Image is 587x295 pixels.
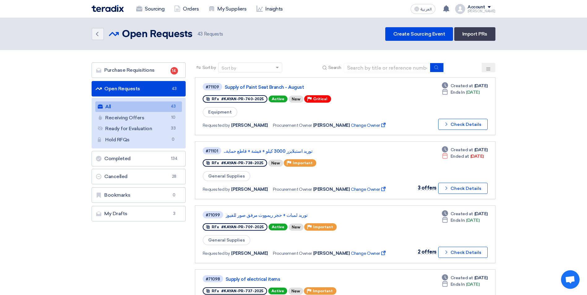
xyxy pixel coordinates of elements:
div: New [289,224,304,231]
a: My Drafts3 [92,206,186,221]
span: Important [293,161,313,165]
span: #KAYAN-PR-738-2025 [221,161,263,165]
span: General Supplies [203,235,250,245]
a: Supply of Paint Seat Branch - August [225,84,379,90]
button: العربية [411,4,435,14]
span: Change Owner [351,122,386,129]
span: [PERSON_NAME] [313,186,350,193]
span: RFx [212,289,219,293]
a: Receiving Offers [95,113,182,123]
div: [DATE] [442,275,488,281]
div: #71099 [206,213,220,217]
a: Purchase Requisitions14 [92,62,186,78]
span: Procurement Owner [273,250,312,257]
a: Insights [252,2,288,16]
span: العربية [421,7,432,11]
div: #71101 [206,149,218,153]
div: #71098 [206,277,220,281]
span: RFx [212,161,219,165]
span: 43 [170,86,178,92]
span: Sort by [202,64,216,71]
div: New [289,96,304,103]
a: Completed134 [92,151,186,166]
span: Critical [313,97,327,101]
span: 28 [170,173,178,180]
span: Requested by [203,186,230,193]
a: All [95,101,182,112]
span: Change Owner [351,250,386,257]
div: Sort by [222,65,236,71]
button: Check Details [438,247,488,258]
span: Created at [451,275,473,281]
a: Sourcing [131,2,169,16]
h2: Open Requests [122,28,192,41]
span: 14 [170,67,178,75]
a: Import PRs [454,27,495,41]
span: Active [269,96,287,102]
span: [PERSON_NAME] [231,122,268,129]
span: 134 [170,156,178,162]
span: 3 [170,211,178,217]
span: 43 [197,31,203,37]
span: Ends In [451,281,465,288]
span: Procurement Owner [273,122,312,129]
a: My Suppliers [204,2,251,16]
span: Requested by [203,122,230,129]
button: Check Details [438,183,488,194]
span: #KAYAN-PR-709-2025 [221,225,264,229]
span: Active [268,288,287,294]
div: New [288,288,303,295]
span: Created at [451,147,473,153]
div: [DATE] [442,211,488,217]
a: Bookmarks0 [92,187,186,203]
input: Search by title or reference number [344,63,430,72]
div: [PERSON_NAME] [468,10,495,13]
a: Hold RFQs [95,135,182,145]
img: profile_test.png [455,4,465,14]
div: [DATE] [442,153,484,160]
span: Created at [451,211,473,217]
button: Check Details [438,119,488,130]
div: [DATE] [442,147,488,153]
span: Procurement Owner [273,186,312,193]
a: توريد استبلايزر 3000 كيلو + فيشة + قاطع حماية... [224,148,378,154]
div: [DATE] [442,281,480,288]
span: Requests [197,31,223,38]
span: Equipment [203,107,237,117]
a: توريد لمبات + حجر ريمووت مرفق صور للفيوز [226,212,380,218]
div: [DATE] [442,83,488,89]
span: [PERSON_NAME] [231,186,268,193]
span: 0 [170,136,177,143]
a: Ready for Evaluation [95,123,182,134]
div: [DATE] [442,217,480,224]
span: [PERSON_NAME] [313,122,350,129]
span: 3 offers [418,185,437,191]
span: 0 [170,192,178,198]
span: Important [313,225,333,229]
img: Teradix logo [92,5,124,12]
a: Open Requests43 [92,81,186,96]
a: Cancelled28 [92,169,186,184]
span: General Supplies [203,171,250,181]
a: Create Sourcing Event [385,27,453,41]
span: RFx [212,97,219,101]
span: [PERSON_NAME] [231,250,268,257]
div: #71109 [206,85,219,89]
span: Ended at [451,153,469,160]
a: Open chat [561,270,580,289]
span: #KAYAN-PR-737-2025 [221,289,263,293]
span: RFx [212,225,219,229]
div: New [268,160,283,167]
a: Orders [169,2,204,16]
span: 10 [170,114,177,121]
span: Requested by [203,250,230,257]
span: Ends In [451,89,465,96]
span: Active [269,224,287,230]
span: Change Owner [351,186,386,193]
span: 2 offers [418,249,437,255]
span: Search [328,64,341,71]
span: Created at [451,83,473,89]
span: 43 [170,103,177,110]
span: [PERSON_NAME] [313,250,350,257]
a: Supply of electrical items [226,276,380,282]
